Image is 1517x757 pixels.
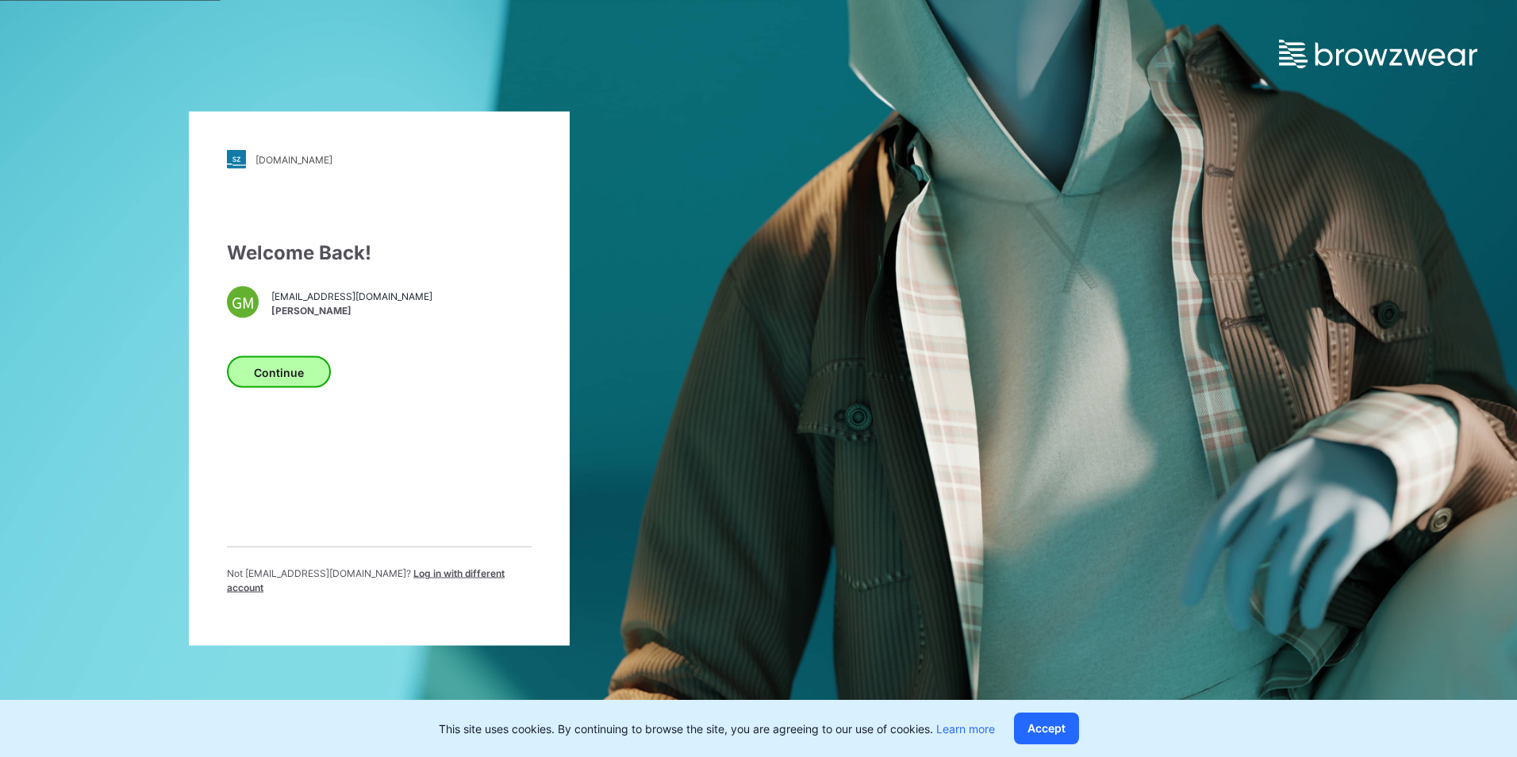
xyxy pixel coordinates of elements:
img: stylezone-logo.562084cfcfab977791bfbf7441f1a819.svg [227,150,246,169]
span: [EMAIL_ADDRESS][DOMAIN_NAME] [271,289,432,303]
a: Learn more [936,722,995,736]
img: browzwear-logo.e42bd6dac1945053ebaf764b6aa21510.svg [1279,40,1477,68]
div: Welcome Back! [227,239,532,267]
div: GM [227,286,259,318]
button: Accept [1014,713,1079,744]
p: Not [EMAIL_ADDRESS][DOMAIN_NAME] ? [227,567,532,595]
p: This site uses cookies. By continuing to browse the site, you are agreeing to our use of cookies. [439,720,995,737]
a: [DOMAIN_NAME] [227,150,532,169]
span: [PERSON_NAME] [271,303,432,317]
button: Continue [227,356,331,388]
div: [DOMAIN_NAME] [255,153,332,165]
